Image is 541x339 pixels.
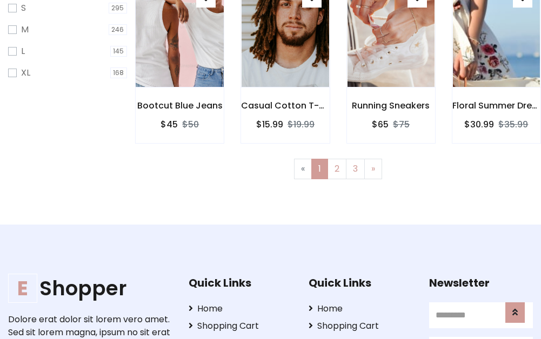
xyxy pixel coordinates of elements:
[21,2,26,15] label: S
[109,24,128,35] span: 246
[8,276,172,300] a: EShopper
[364,159,382,179] a: Next
[182,118,199,131] del: $50
[21,45,25,58] label: L
[311,159,328,179] a: 1
[347,100,435,111] h6: Running Sneakers
[346,159,365,179] a: 3
[241,100,329,111] h6: Casual Cotton T-Shirt
[371,162,375,175] span: »
[8,276,172,300] h1: Shopper
[309,302,412,315] a: Home
[136,100,224,111] h6: Bootcut Blue Jeans
[189,320,292,333] a: Shopping Cart
[8,274,37,303] span: E
[328,159,346,179] a: 2
[288,118,315,131] del: $19.99
[429,276,533,289] h5: Newsletter
[309,276,412,289] h5: Quick Links
[21,23,29,36] label: M
[372,119,389,130] h6: $65
[110,67,128,78] span: 168
[21,66,30,79] label: XL
[464,119,494,130] h6: $30.99
[161,119,178,130] h6: $45
[393,118,410,131] del: $75
[309,320,412,333] a: Shopping Cart
[189,302,292,315] a: Home
[452,100,540,111] h6: Floral Summer Dress
[256,119,283,130] h6: $15.99
[498,118,528,131] del: $35.99
[189,276,292,289] h5: Quick Links
[110,46,128,57] span: 145
[143,159,533,179] nav: Page navigation
[109,3,128,13] span: 295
